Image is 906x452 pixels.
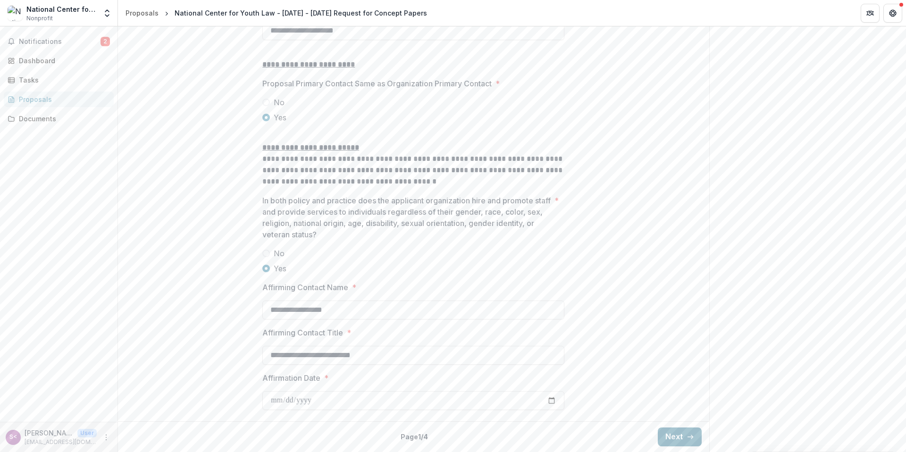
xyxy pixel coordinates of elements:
p: In both policy and practice does the applicant organization hire and promote staff and provide se... [262,195,551,240]
p: [EMAIL_ADDRESS][DOMAIN_NAME] [25,438,97,446]
button: Notifications2 [4,34,114,49]
div: Dashboard [19,56,106,66]
div: National Center for Youth Law [26,4,97,14]
div: Proposals [19,94,106,104]
span: No [274,97,285,108]
span: Yes [274,263,286,274]
p: [PERSON_NAME] <[EMAIL_ADDRESS][DOMAIN_NAME]> [25,428,74,438]
a: Dashboard [4,53,114,68]
button: Partners [861,4,880,23]
a: Proposals [122,6,162,20]
div: Documents [19,114,106,124]
nav: breadcrumb [122,6,431,20]
button: More [101,432,112,443]
p: Proposal Primary Contact Same as Organization Primary Contact [262,78,492,89]
p: Affirming Contact Name [262,282,348,293]
div: Tasks [19,75,106,85]
p: User [77,429,97,437]
a: Proposals [4,92,114,107]
a: Documents [4,111,114,126]
a: Tasks [4,72,114,88]
span: Notifications [19,38,101,46]
span: No [274,248,285,259]
button: Open entity switcher [101,4,114,23]
img: National Center for Youth Law [8,6,23,21]
div: National Center for Youth Law - [DATE] - [DATE] Request for Concept Papers [175,8,427,18]
span: Yes [274,112,286,123]
span: Nonprofit [26,14,53,23]
span: 2 [101,37,110,46]
button: Get Help [883,4,902,23]
div: Proposals [126,8,159,18]
p: Affirmation Date [262,372,320,384]
p: Affirming Contact Title [262,327,343,338]
button: Next [658,427,702,446]
div: Sani Ghahremanians <sghahremanians@youthlaw.org> [9,434,17,440]
p: Page 1 / 4 [401,432,428,442]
